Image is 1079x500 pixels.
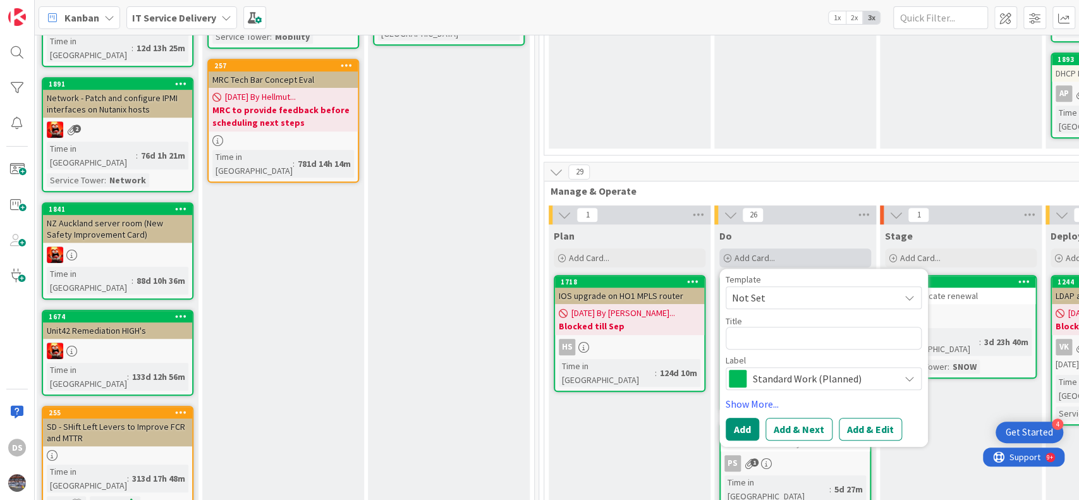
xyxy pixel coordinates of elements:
div: 88d 10h 36m [133,274,188,288]
div: PS [724,455,741,472]
span: Support [27,2,58,17]
div: 4 [1052,418,1063,430]
div: MRC Tech Bar Concept Eval [209,71,358,88]
span: : [104,173,106,187]
div: 255 [43,407,192,418]
div: Time in [GEOGRAPHIC_DATA] [47,465,127,492]
div: 1674Unit42 Remediation HIGH's [43,311,192,339]
span: : [127,370,129,384]
div: Time in [GEOGRAPHIC_DATA] [559,359,655,387]
div: Mobility [272,30,313,44]
div: 1718IOS upgrade on HO1 MPLS router [555,276,704,304]
span: : [131,274,133,288]
span: : [127,472,129,485]
div: Open Get Started checklist, remaining modules: 4 [996,422,1063,443]
div: 781d 14h 14m [295,157,354,171]
span: Do [719,229,732,242]
span: Add Card... [900,252,941,264]
a: Show More... [726,396,922,412]
span: : [136,149,138,162]
div: VN [43,247,192,263]
span: 26 [742,207,764,223]
span: 1 [908,207,929,223]
div: IOS upgrade on HO1 MPLS router [555,288,704,304]
span: 2x [846,11,863,24]
span: 2 [73,125,81,133]
span: 3x [863,11,880,24]
div: Network [106,173,149,187]
div: 257 [214,61,358,70]
span: Label [726,356,746,365]
button: Add & Next [765,418,832,441]
a: 1891Network - Patch and configure IPMI interfaces on Nutanix hostsVNTime in [GEOGRAPHIC_DATA]:76d... [42,77,193,192]
div: HS [559,339,575,355]
img: Visit kanbanzone.com [8,8,26,26]
div: 1891 [49,80,192,88]
div: Service Tower [212,30,270,44]
div: Time in [GEOGRAPHIC_DATA] [212,150,293,178]
div: HS [555,339,704,355]
span: 1 [750,458,759,466]
div: Time in [GEOGRAPHIC_DATA] [47,34,131,62]
span: : [131,41,133,55]
button: Add [726,418,759,441]
div: 1841NZ Auckland server room (New Safety Improvement Card) [43,204,192,243]
span: 29 [568,164,590,180]
div: Network - Patch and configure IPMI interfaces on Nutanix hosts [43,90,192,118]
span: : [829,482,831,496]
div: NZ Auckland server room (New Safety Improvement Card) [43,215,192,243]
span: [DATE] By [PERSON_NAME]... [571,307,675,320]
b: MRC to provide feedback before scheduling next steps [212,104,354,129]
div: 1718 [561,277,704,286]
span: Add Card... [569,252,609,264]
span: : [948,360,949,374]
a: 1718IOS upgrade on HO1 MPLS router[DATE] By [PERSON_NAME]...Blocked till SepHSTime in [GEOGRAPHIC... [554,275,705,392]
div: Time in [GEOGRAPHIC_DATA] [890,328,979,356]
a: 1841NZ Auckland server room (New Safety Improvement Card)VNTime in [GEOGRAPHIC_DATA]:88d 10h 36m [42,202,193,300]
div: 257MRC Tech Bar Concept Eval [209,60,358,88]
span: Template [726,275,761,284]
div: 124d 10m [657,366,700,380]
div: 1674 [43,311,192,322]
div: Get Started [1006,426,1053,439]
div: 2024 [886,276,1035,288]
span: : [655,366,657,380]
div: 133d 12h 56m [129,370,188,384]
img: VN [47,247,63,263]
label: Title [726,315,742,327]
div: 2024SSL certificate renewal [886,276,1035,304]
span: Plan [554,229,575,242]
span: 1x [829,11,846,24]
div: 3d 23h 40m [981,335,1032,349]
div: SD - SHift Left Levers to Improve FCR and MTTR [43,418,192,446]
div: AP [1056,85,1072,102]
div: 1718 [555,276,704,288]
div: VJ [886,308,1035,324]
span: Not Set [732,290,890,306]
div: 5d 27m [831,482,866,496]
span: [DATE] By Hellmut... [225,90,296,104]
b: IT Service Delivery [132,11,216,24]
div: 255 [49,408,192,417]
a: 257MRC Tech Bar Concept Eval[DATE] By Hellmut...MRC to provide feedback before scheduling next st... [207,59,359,183]
div: Service Tower [47,173,104,187]
div: PS [721,455,870,472]
img: VN [47,343,63,359]
a: 2024SSL certificate renewalVJTime in [GEOGRAPHIC_DATA]:3d 23h 40mService Tower:SNOW [885,275,1037,379]
a: 1674Unit42 Remediation HIGH'sVNTime in [GEOGRAPHIC_DATA]:133d 12h 56m [42,310,193,396]
div: 2024 [892,277,1035,286]
button: Add & Edit [839,418,902,441]
span: : [293,157,295,171]
div: 313d 17h 48m [129,472,188,485]
div: SSL certificate renewal [886,288,1035,304]
div: SNOW [949,360,980,374]
div: VK [1056,339,1072,355]
div: 255SD - SHift Left Levers to Improve FCR and MTTR [43,407,192,446]
span: Stage [885,229,913,242]
div: VN [43,343,192,359]
div: VN [43,121,192,138]
div: Time in [GEOGRAPHIC_DATA] [47,363,127,391]
img: avatar [8,474,26,492]
div: 76d 1h 21m [138,149,188,162]
div: 12d 13h 25m [133,41,188,55]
